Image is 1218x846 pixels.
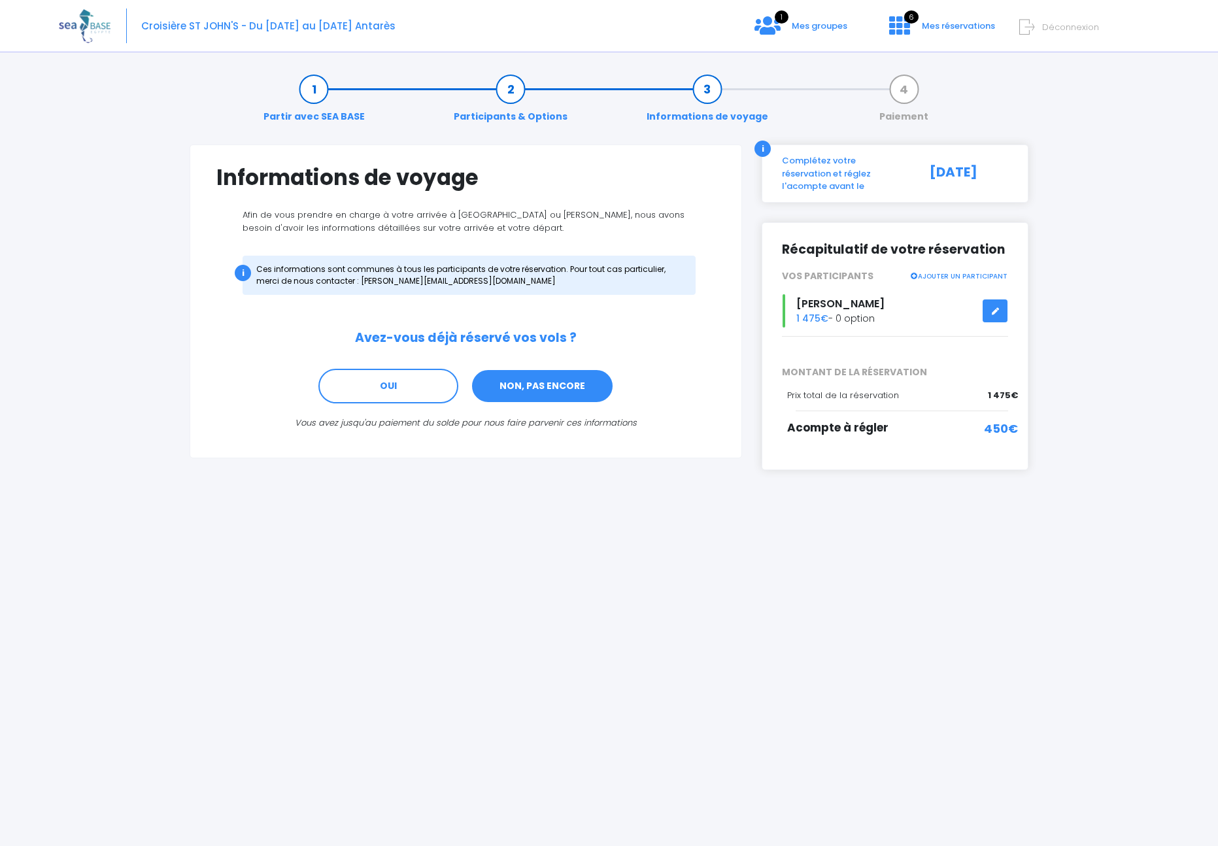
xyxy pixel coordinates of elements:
span: 1 475€ [796,312,828,325]
span: Croisière ST JOHN'S - Du [DATE] au [DATE] Antarès [141,19,396,33]
div: VOS PARTICIPANTS [772,269,1018,283]
div: i [235,265,251,281]
span: MONTANT DE LA RÉSERVATION [772,365,1018,379]
span: Prix total de la réservation [787,389,899,401]
div: - 0 option [772,294,1018,328]
h2: Récapitulatif de votre réservation [782,243,1008,258]
span: Déconnexion [1042,21,1099,33]
span: [PERSON_NAME] [796,296,885,311]
h2: Avez-vous déjà réservé vos vols ? [216,331,715,346]
a: Informations de voyage [640,82,775,124]
a: 6 Mes réservations [879,24,1003,37]
a: AJOUTER UN PARTICIPANT [909,269,1007,281]
span: 1 [775,10,788,24]
a: OUI [318,369,458,404]
a: 1 Mes groupes [744,24,858,37]
i: Vous avez jusqu'au paiement du solde pour nous faire parvenir ces informations [295,416,637,429]
span: Acompte à régler [787,420,888,435]
h1: Informations de voyage [216,165,715,190]
span: Mes groupes [792,20,847,32]
div: i [754,141,771,157]
span: Mes réservations [922,20,995,32]
a: Participants & Options [447,82,574,124]
a: Paiement [873,82,935,124]
a: Partir avec SEA BASE [257,82,371,124]
span: 450€ [984,420,1018,437]
span: 1 475€ [988,389,1018,402]
div: Complétez votre réservation et réglez l'acompte avant le [772,154,915,193]
div: Ces informations sont communes à tous les participants de votre réservation. Pour tout cas partic... [243,256,696,295]
p: Afin de vous prendre en charge à votre arrivée à [GEOGRAPHIC_DATA] ou [PERSON_NAME], nous avons b... [216,209,715,234]
span: 6 [904,10,919,24]
div: [DATE] [915,154,1018,193]
a: NON, PAS ENCORE [471,369,614,404]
